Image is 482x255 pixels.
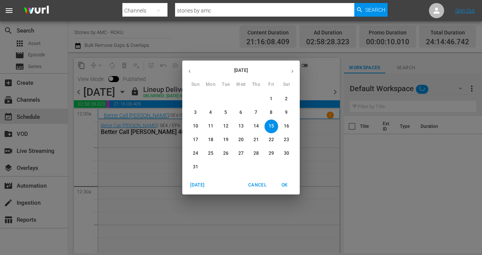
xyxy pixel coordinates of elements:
[189,81,202,89] span: Sun
[255,109,257,116] p: 7
[269,137,274,143] p: 22
[219,133,233,147] button: 19
[238,137,244,143] p: 20
[204,120,218,133] button: 11
[285,109,288,116] p: 9
[189,160,202,174] button: 31
[223,150,228,157] p: 26
[185,179,210,191] button: [DATE]
[193,137,198,143] p: 17
[234,106,248,120] button: 6
[249,81,263,89] span: Thu
[204,133,218,147] button: 18
[280,120,293,133] button: 16
[189,133,202,147] button: 17
[264,106,278,120] button: 8
[264,133,278,147] button: 22
[264,92,278,106] button: 1
[270,109,272,116] p: 8
[234,81,248,89] span: Wed
[280,81,293,89] span: Sat
[284,137,289,143] p: 23
[269,123,274,129] p: 15
[194,109,197,116] p: 3
[254,123,259,129] p: 14
[249,120,263,133] button: 14
[249,133,263,147] button: 21
[280,92,293,106] button: 2
[219,106,233,120] button: 5
[219,81,233,89] span: Tue
[193,164,198,170] p: 31
[280,147,293,160] button: 30
[285,96,288,102] p: 2
[204,147,218,160] button: 25
[284,150,289,157] p: 30
[269,150,274,157] p: 29
[280,106,293,120] button: 9
[272,179,297,191] button: OK
[284,123,289,129] p: 16
[5,6,14,15] span: menu
[208,123,213,129] p: 11
[197,67,285,74] p: [DATE]
[264,81,278,89] span: Fri
[189,106,202,120] button: 3
[245,179,269,191] button: Cancel
[224,109,227,116] p: 5
[188,181,207,189] span: [DATE]
[204,106,218,120] button: 4
[234,133,248,147] button: 20
[189,147,202,160] button: 24
[209,109,212,116] p: 4
[248,181,266,189] span: Cancel
[238,150,244,157] p: 27
[219,120,233,133] button: 12
[264,120,278,133] button: 15
[249,147,263,160] button: 28
[204,81,218,89] span: Mon
[254,137,259,143] p: 21
[239,109,242,116] p: 6
[223,123,228,129] p: 12
[208,137,213,143] p: 18
[365,3,385,17] span: Search
[193,123,198,129] p: 10
[223,137,228,143] p: 19
[238,123,244,129] p: 13
[18,2,55,20] img: ans4CAIJ8jUAAAAAAAAAAAAAAAAAAAAAAAAgQb4GAAAAAAAAAAAAAAAAAAAAAAAAJMjXAAAAAAAAAAAAAAAAAAAAAAAAgAT5G...
[275,181,294,189] span: OK
[193,150,198,157] p: 24
[249,106,263,120] button: 7
[280,133,293,147] button: 23
[189,120,202,133] button: 10
[234,147,248,160] button: 27
[254,150,259,157] p: 28
[455,8,475,14] a: Sign Out
[264,147,278,160] button: 29
[234,120,248,133] button: 13
[208,150,213,157] p: 25
[270,96,272,102] p: 1
[219,147,233,160] button: 26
